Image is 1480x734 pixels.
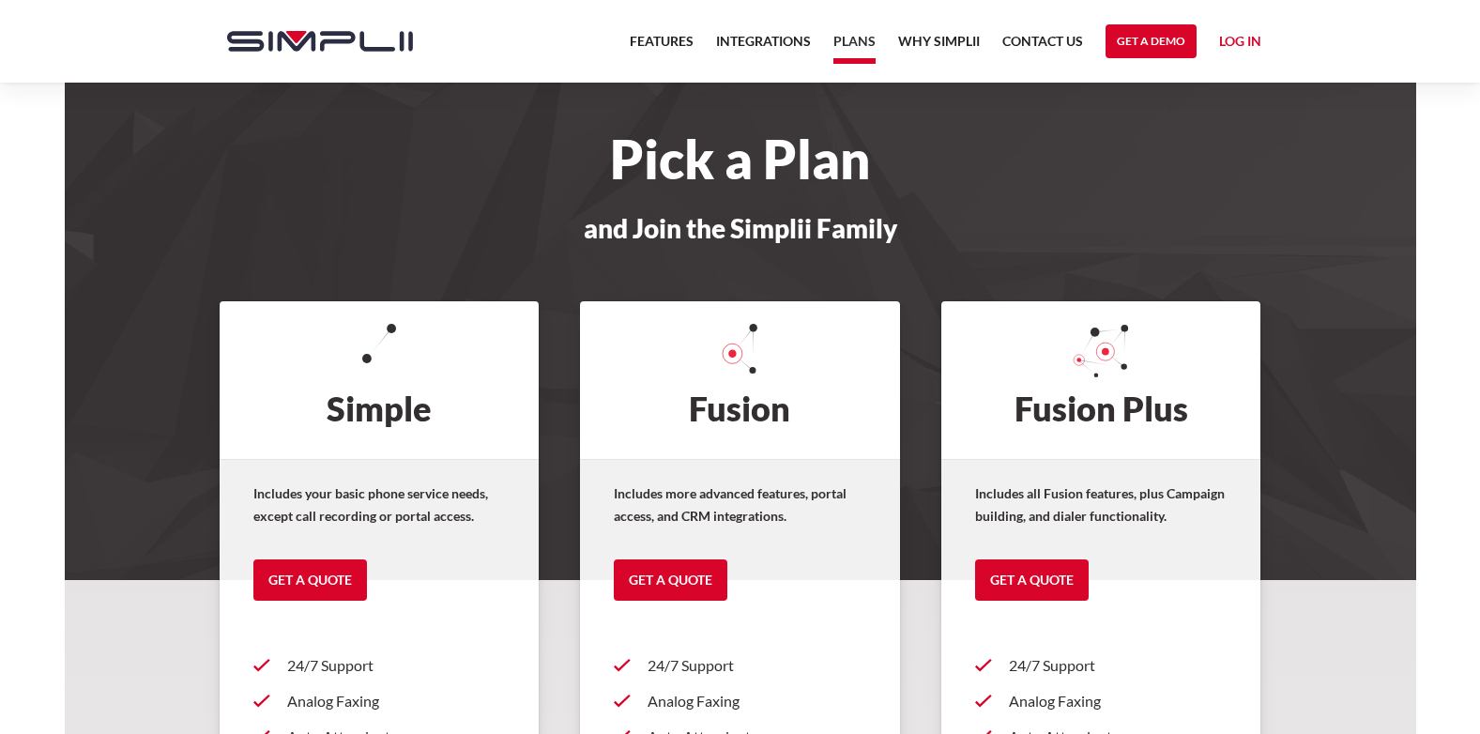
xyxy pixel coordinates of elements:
a: 24/7 Support [253,648,506,683]
a: Integrations [716,30,811,64]
p: 24/7 Support [648,654,866,677]
p: 24/7 Support [287,654,506,677]
h3: and Join the Simplii Family [208,214,1273,242]
p: Analog Faxing [1009,690,1228,712]
h2: Fusion Plus [941,301,1261,459]
strong: Includes all Fusion features, plus Campaign building, and dialer functionality. [975,485,1225,524]
p: Includes your basic phone service needs, except call recording or portal access. [253,482,506,528]
img: Simplii [227,31,413,52]
p: Analog Faxing [648,690,866,712]
a: Get a Quote [975,559,1089,601]
a: 24/7 Support [975,648,1228,683]
a: Analog Faxing [614,683,866,719]
strong: Includes more advanced features, portal access, and CRM integrations. [614,485,847,524]
h1: Pick a Plan [208,139,1273,180]
a: Get a Demo [1106,24,1197,58]
a: Features [630,30,694,64]
a: Contact US [1002,30,1083,64]
a: Log in [1219,30,1261,58]
a: Plans [833,30,876,64]
a: Get a Quote [614,559,727,601]
a: Why Simplii [898,30,980,64]
a: Get a Quote [253,559,367,601]
a: Analog Faxing [975,683,1228,719]
p: Analog Faxing [287,690,506,712]
a: Analog Faxing [253,683,506,719]
h2: Fusion [580,301,900,459]
a: 24/7 Support [614,648,866,683]
p: 24/7 Support [1009,654,1228,677]
h2: Simple [220,301,540,459]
